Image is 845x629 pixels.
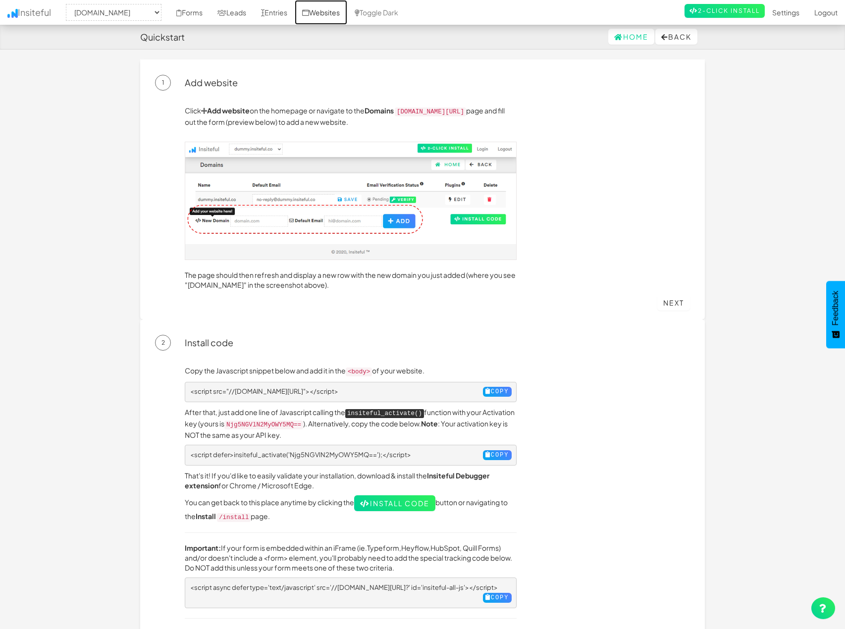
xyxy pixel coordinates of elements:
p: The page should then refresh and display a new row with the new domain you just added (where you ... [185,270,517,290]
code: /install [217,513,251,522]
a: Add website [185,77,238,88]
button: Feedback - Show survey [826,281,845,348]
code: <body> [346,367,372,376]
span: <script async defer type='text/javascript' src='//[DOMAIN_NAME][URL]?' id='insiteful-all-js'></sc... [190,583,498,591]
button: Copy [483,450,512,460]
a: Typeform [367,543,399,552]
p: That's it! If you'd like to easily validate your installation, download & install the for Chrome ... [185,471,517,490]
p: Click on the homepage or navigate to the page and fill out the form (preview below) to add a new ... [185,105,517,127]
img: icon.png [7,9,18,18]
span: <script defer>insiteful_activate('Njg5NGVlN2MyOWY5MQ==');</script> [190,451,411,459]
a: Next [657,295,690,311]
span: 2 [155,335,171,351]
a: Insiteful Debugger extension [185,471,489,490]
p: You can get back to this place anytime by clicking the button or navigating to the page. [185,495,517,523]
button: Copy [483,593,512,603]
a: 2-Click Install [685,4,765,18]
p: After that, just add one line of Javascript calling the function with your Activation key (yours ... [185,407,517,440]
kbd: insiteful_activate() [345,409,424,418]
img: add-domain.jpg [185,142,517,260]
p: If your form is embedded within an iFrame (ie. , , , Quill Forms) and/or doesn't include a <form>... [185,543,517,573]
a: Install Code [354,495,435,511]
span: Feedback [831,291,840,325]
code: Njg5NGVlN2MyOWY5MQ== [224,420,303,429]
a: Add website [201,106,250,115]
a: HubSpot [430,543,460,552]
span: 1 [155,75,171,91]
h4: Quickstart [140,32,185,42]
a: Heyflow [401,543,428,552]
button: Copy [483,387,512,397]
a: Install code [185,337,233,348]
span: <script src="//[DOMAIN_NAME][URL]"></script> [190,387,338,395]
code: [DOMAIN_NAME][URL] [395,107,466,116]
a: Domains [365,106,394,115]
b: Important: [185,543,221,552]
b: Note [421,419,438,428]
a: Install [196,512,216,521]
a: Home [608,29,654,45]
button: Back [655,29,697,45]
p: Copy the Javascript snippet below and add it in the of your website. [185,366,517,377]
